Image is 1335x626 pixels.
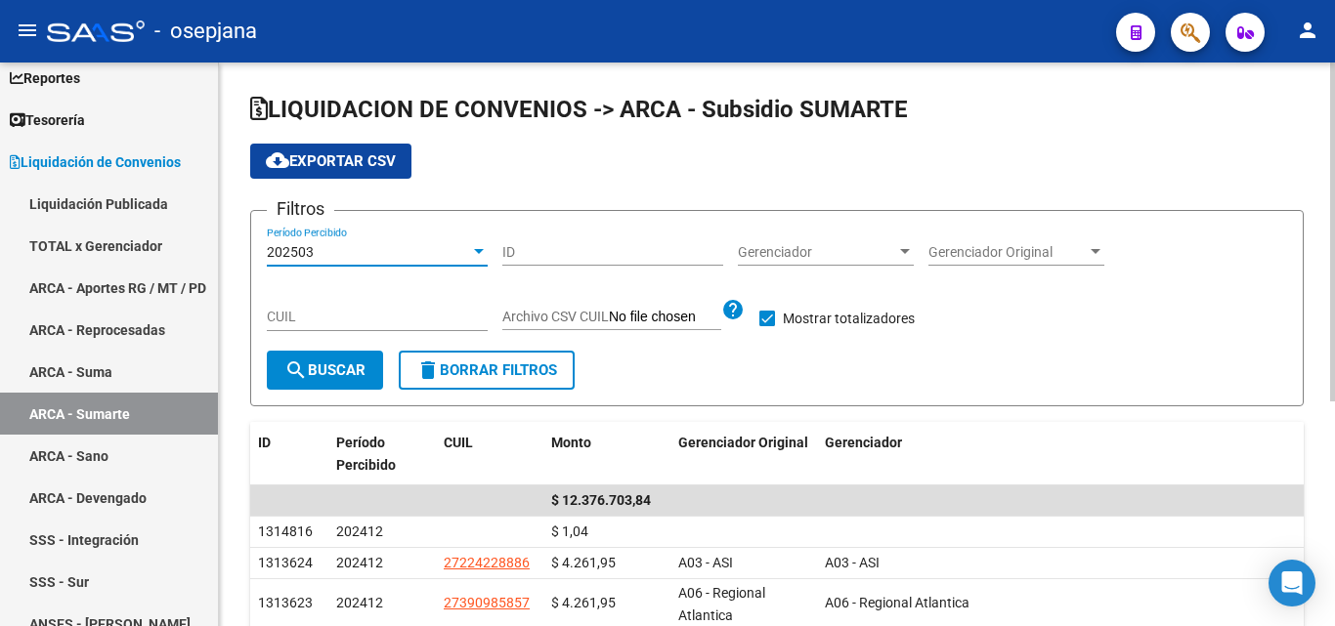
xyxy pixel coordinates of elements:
span: Período Percibido [336,435,396,473]
span: Tesorería [10,109,85,131]
button: Exportar CSV [250,144,411,179]
span: A06 - Regional Atlantica [678,585,765,623]
span: $ 4.261,95 [551,595,616,610]
mat-icon: menu [16,19,39,42]
mat-icon: help [721,298,745,321]
span: Buscar [284,361,366,379]
mat-icon: person [1296,19,1319,42]
span: Archivo CSV CUIL [502,309,609,324]
span: 202503 [267,244,314,260]
span: 1313624 [258,555,313,570]
span: $ 1,04 [551,523,588,539]
span: Gerenciador Original [928,244,1087,261]
span: Gerenciador Original [678,435,808,450]
span: Gerenciador [825,435,902,450]
span: Gerenciador [738,244,896,261]
span: 1313623 [258,595,313,610]
span: 27224228886 [444,555,530,570]
button: Borrar Filtros [399,351,575,390]
span: CUIL [444,435,473,450]
div: Open Intercom Messenger [1269,560,1315,606]
span: 202412 [336,595,383,610]
span: A06 - Regional Atlantica [825,595,969,610]
span: Reportes [10,67,80,89]
span: Borrar Filtros [416,361,557,379]
span: Monto [551,435,591,450]
datatable-header-cell: ID [250,422,328,486]
span: 202412 [336,523,383,539]
span: Exportar CSV [266,152,396,170]
span: Liquidación de Convenios [10,151,181,173]
span: A03 - ASI [678,555,733,570]
mat-icon: cloud_download [266,148,289,172]
datatable-header-cell: Período Percibido [328,422,436,486]
span: LIQUIDACION DE CONVENIOS -> ARCA - Subsidio SUMARTE [250,96,908,123]
datatable-header-cell: Gerenciador [817,422,1304,486]
mat-icon: delete [416,358,440,382]
span: 27390985857 [444,595,530,610]
input: Archivo CSV CUIL [609,309,721,326]
span: 202412 [336,555,383,570]
span: $ 4.261,95 [551,555,616,570]
span: $ 12.376.703,84 [551,492,651,508]
datatable-header-cell: Gerenciador Original [670,422,817,486]
span: - osepjana [154,10,257,53]
span: Mostrar totalizadores [783,307,915,330]
button: Buscar [267,351,383,390]
span: 1314816 [258,523,313,539]
h3: Filtros [267,195,334,223]
span: ID [258,435,271,450]
span: A03 - ASI [825,555,880,570]
datatable-header-cell: Monto [543,422,670,486]
datatable-header-cell: CUIL [436,422,543,486]
mat-icon: search [284,358,308,382]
